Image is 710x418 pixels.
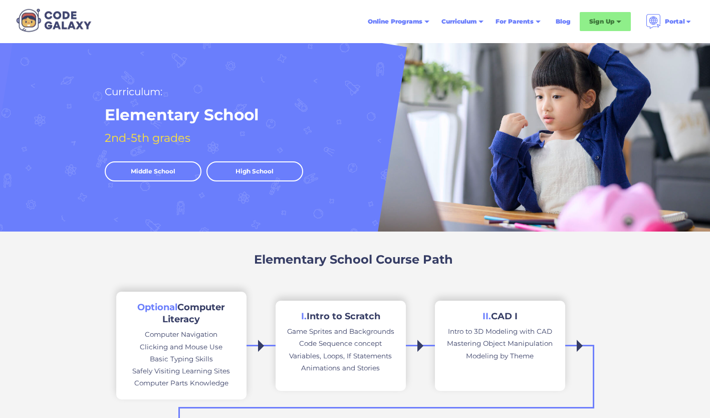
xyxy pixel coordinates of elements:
[301,362,380,374] div: Animations and Stories
[105,83,162,100] h2: Curriculum:
[301,311,307,322] span: I.
[105,161,201,181] a: Middle School
[105,129,190,146] h2: 2nd-5th grades
[287,325,394,337] div: Game Sprites and Backgrounds
[116,292,247,399] a: OptionalComputer LiteracyComputer NavigationClicking and Mouse UseBasic Typing SkillsSafely Visit...
[301,311,380,322] h2: Intro to Scratch
[550,13,577,31] a: Blog
[276,301,406,391] a: I.Intro to ScratchGame Sprites and BackgroundsCode Sequence conceptVariables, Loops, If Statement...
[368,17,422,27] div: Online Programs
[137,302,177,313] span: Optional
[145,328,217,340] div: Computer Navigation
[589,17,614,27] div: Sign Up
[134,377,228,389] div: Computer Parts Knowledge
[132,365,230,377] div: Safely Visiting Learning Sites
[126,302,236,325] h2: Computer Literacy
[466,350,534,362] div: Modeling by Theme
[496,17,534,27] div: For Parents
[254,252,372,268] h3: Elementary School
[448,325,552,337] div: Intro to 3D Modeling with CAD
[441,17,477,27] div: Curriculum
[435,301,565,391] a: II.CAD IIntro to 3D Modeling with CADMastering Object ManipulationModeling by Theme
[289,350,392,362] div: Variables, Loops, If Statements
[150,353,213,365] div: Basic Typing Skills
[206,161,303,181] a: High School
[483,311,518,322] h2: CAD I
[376,252,453,268] h3: Course Path
[105,105,259,125] h1: Elementary School
[665,17,685,27] div: Portal
[447,337,553,349] div: Mastering Object Manipulation
[299,337,382,349] div: Code Sequence concept
[483,311,491,322] span: II.
[140,341,222,353] div: Clicking and Mouse Use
